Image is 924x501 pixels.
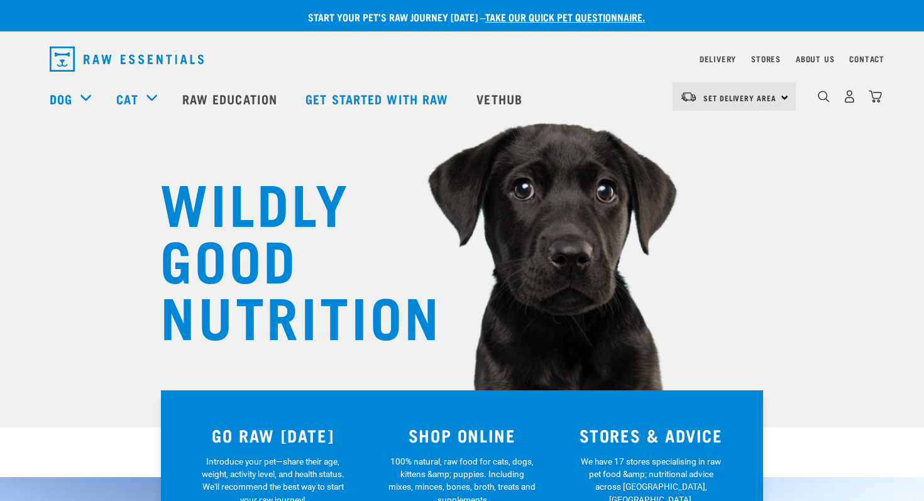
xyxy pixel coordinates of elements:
[564,426,738,445] h3: STORES & ADVICE
[50,89,72,108] a: Dog
[796,57,834,61] a: About Us
[843,90,856,103] img: user.png
[680,91,697,102] img: van-moving.png
[170,74,293,124] a: Raw Education
[849,57,884,61] a: Contact
[869,90,882,103] img: home-icon@2x.png
[40,41,884,77] nav: dropdown navigation
[50,47,204,72] img: Raw Essentials Logo
[818,91,830,102] img: home-icon-1@2x.png
[485,14,645,19] a: take our quick pet questionnaire.
[703,96,776,100] span: Set Delivery Area
[293,74,464,124] a: Get started with Raw
[751,57,781,61] a: Stores
[464,74,538,124] a: Vethub
[116,89,138,108] a: Cat
[375,426,549,445] h3: SHOP ONLINE
[700,57,736,61] a: Delivery
[186,426,360,445] h3: GO RAW [DATE]
[160,173,412,343] h1: WILDLY GOOD NUTRITION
